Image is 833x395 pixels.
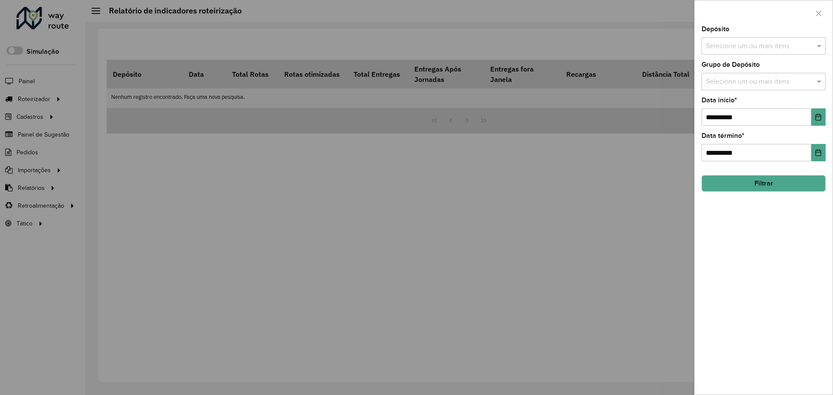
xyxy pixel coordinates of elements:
label: Grupo de Depósito [702,59,760,70]
button: Choose Date [811,108,826,126]
label: Data término [702,131,744,141]
button: Choose Date [811,144,826,161]
label: Data início [702,95,737,105]
label: Depósito [702,24,729,34]
button: Filtrar [702,175,826,192]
